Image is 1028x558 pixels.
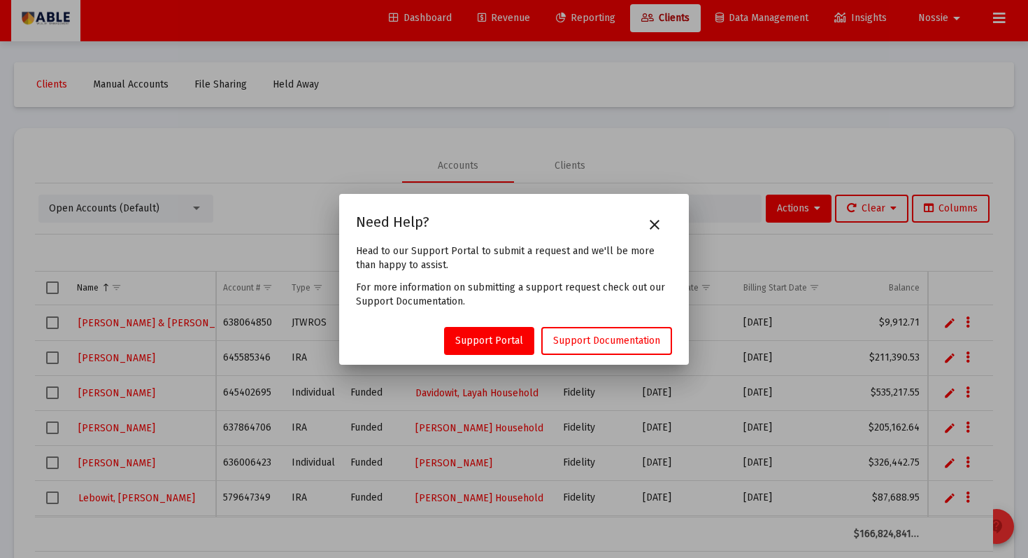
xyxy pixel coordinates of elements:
[455,335,523,347] span: Support Portal
[356,211,429,233] h2: Need Help?
[646,216,663,233] mat-icon: close
[541,327,672,355] a: Support Documentation
[356,281,672,309] p: For more information on submitting a support request check out our Support Documentation.
[356,244,672,272] p: Head to our Support Portal to submit a request and we'll be more than happy to assist.
[553,335,660,347] span: Support Documentation
[444,327,534,355] a: Support Portal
